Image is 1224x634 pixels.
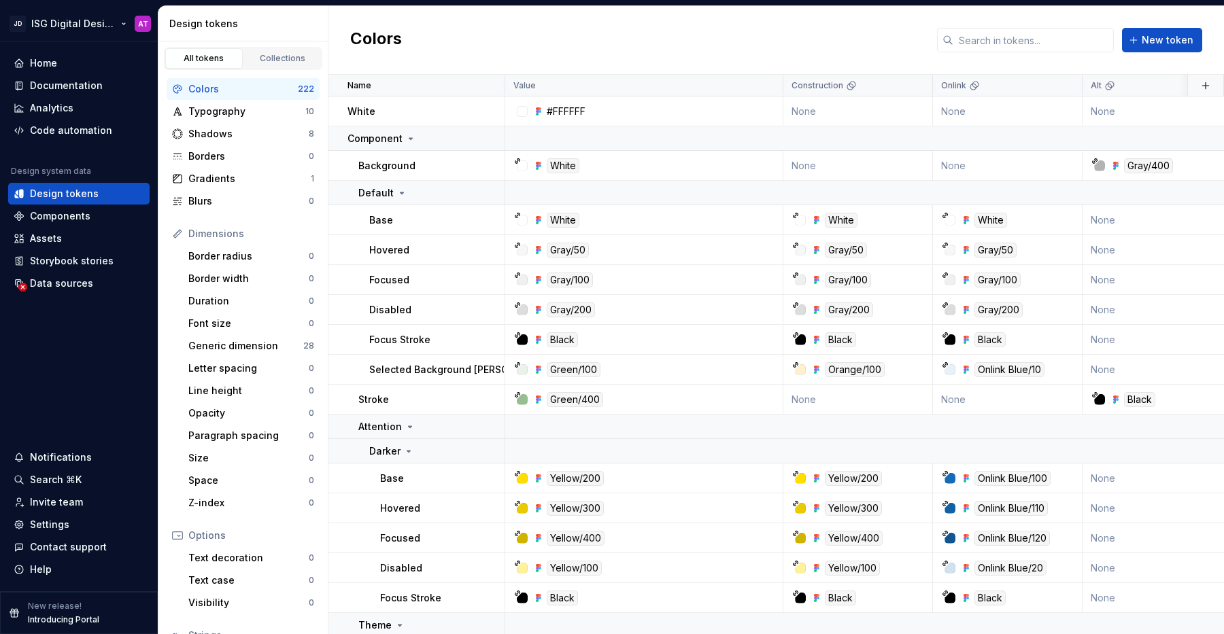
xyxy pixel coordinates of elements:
a: Space0 [183,470,320,491]
div: Storybook stories [30,254,114,268]
a: Design tokens [8,183,150,205]
div: Generic dimension [188,339,303,353]
div: Visibility [188,596,309,610]
div: Size [188,451,309,465]
a: Border width0 [183,268,320,289]
a: Assets [8,228,150,249]
p: Background [358,159,415,173]
div: Search ⌘K [30,473,82,487]
button: New token [1122,28,1202,52]
div: Font size [188,317,309,330]
a: Generic dimension28 [183,335,320,357]
div: Components [30,209,90,223]
div: Onlink Blue/110 [974,501,1048,516]
div: Gray/50 [825,243,867,258]
div: Onlink Blue/100 [974,471,1051,486]
div: Black [974,332,1006,347]
p: Stroke [358,393,389,406]
h2: Colors [350,28,402,52]
a: Text case0 [183,569,320,591]
div: 0 [309,318,314,329]
div: Opacity [188,406,309,420]
a: Z-index0 [183,492,320,514]
div: Help [30,563,52,576]
div: White [547,158,579,173]
a: Font size0 [183,313,320,334]
button: JDISG Digital Design SystemAT [3,9,155,38]
p: Base [369,213,393,227]
div: Black [825,332,856,347]
div: Design tokens [169,17,322,31]
p: Selected Background [PERSON_NAME] [369,363,551,376]
p: Disabled [369,303,411,317]
div: Colors [188,82,298,96]
a: Analytics [8,97,150,119]
div: Yellow/400 [547,531,605,546]
a: Data sources [8,272,150,294]
div: 0 [309,430,314,441]
div: Gray/400 [1124,158,1173,173]
a: Colors222 [167,78,320,100]
div: 0 [309,552,314,563]
div: 0 [309,385,314,396]
div: Z-index [188,496,309,510]
p: Attention [358,420,402,434]
div: Onlink Blue/10 [974,362,1044,377]
a: Duration0 [183,290,320,312]
div: 0 [309,408,314,419]
td: None [933,151,1083,181]
div: 0 [309,453,314,463]
a: Components [8,205,150,227]
p: New release! [28,601,82,612]
div: Orange/100 [825,362,885,377]
div: #FFFFFF [547,105,585,118]
p: Hovered [380,501,420,515]
div: Border width [188,272,309,285]
div: Letter spacing [188,362,309,375]
a: Size0 [183,447,320,469]
div: Settings [30,518,69,531]
div: Design tokens [30,187,99,200]
a: Typography10 [167,101,320,122]
p: Base [380,472,404,485]
div: Code automation [30,124,112,137]
div: 222 [298,84,314,94]
div: Black [547,591,578,605]
div: Shadows [188,127,309,141]
p: Focus Stroke [369,333,430,347]
div: Gray/200 [825,302,873,317]
div: JD [10,16,26,32]
a: Code automation [8,120,150,141]
div: Home [30,56,57,70]
span: New token [1142,33,1193,47]
a: Opacity0 [183,402,320,424]
td: None [933,96,1083,126]
div: Dimensions [188,227,314,241]
p: Hovered [369,243,409,257]
div: Data sources [30,277,93,290]
div: Options [188,529,314,542]
a: Shadows8 [167,123,320,145]
div: Gray/50 [547,243,589,258]
div: Text case [188,574,309,587]
button: Notifications [8,446,150,468]
td: None [933,385,1083,415]
div: Gray/100 [974,272,1021,287]
a: Storybook stories [8,250,150,272]
div: Yellow/200 [547,471,604,486]
div: Onlink Blue/20 [974,561,1047,576]
td: None [783,151,933,181]
p: Name [347,80,371,91]
div: Documentation [30,79,103,92]
div: White [547,213,579,228]
div: Assets [30,232,62,245]
p: Component [347,132,403,145]
div: Green/100 [547,362,600,377]
div: Yellow/100 [547,561,602,576]
div: 0 [309,296,314,306]
a: Letter spacing0 [183,357,320,379]
td: None [783,385,933,415]
a: Documentation [8,75,150,96]
div: Gradients [188,172,311,186]
div: 0 [309,575,314,586]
